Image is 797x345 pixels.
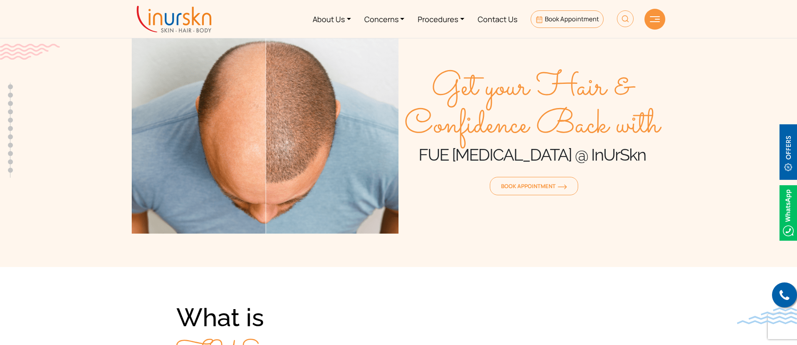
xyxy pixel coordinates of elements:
img: inurskn-logo [137,6,211,33]
a: Whatsappicon [779,207,797,217]
a: About Us [306,3,358,35]
a: Book Appointmentorange-arrow [490,177,578,195]
span: Book Appointment [501,182,567,190]
span: Book Appointment [545,15,599,23]
img: hamLine.svg [650,16,660,22]
a: Concerns [358,3,411,35]
a: Procedures [411,3,471,35]
img: HeaderSearch [617,10,634,27]
img: orange-arrow [558,184,567,189]
img: bluewave [737,307,797,324]
span: Get your Hair & Confidence Back with [398,69,665,144]
a: Book Appointment [531,10,604,28]
img: offerBt [779,124,797,180]
h1: FUE [MEDICAL_DATA] @ InUrSkn [398,144,665,165]
img: Whatsappicon [779,185,797,241]
a: Contact Us [471,3,524,35]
